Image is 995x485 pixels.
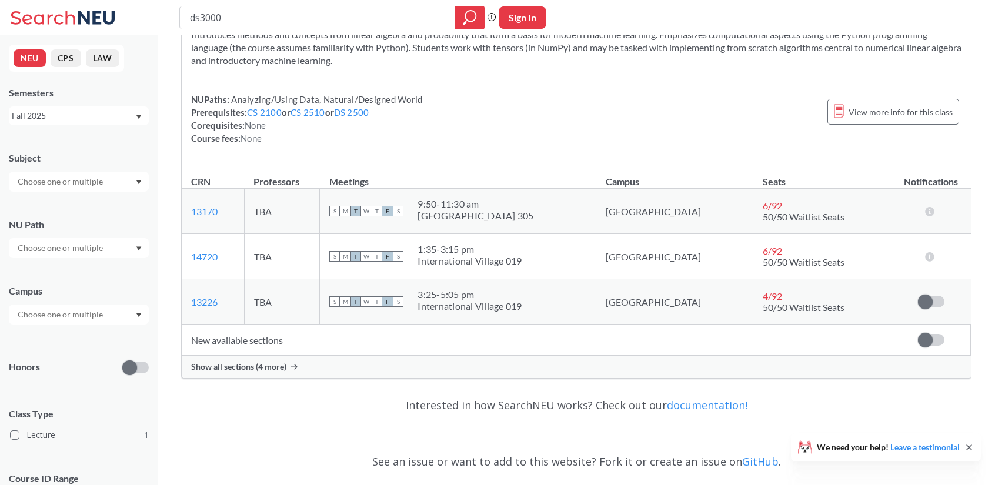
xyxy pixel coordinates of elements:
div: CRN [191,175,211,188]
div: NU Path [9,218,149,231]
a: CS 2100 [247,107,282,118]
span: 50/50 Waitlist Seats [763,302,844,313]
svg: Dropdown arrow [136,180,142,185]
div: Subject [9,152,149,165]
span: T [350,251,361,262]
div: [GEOGRAPHIC_DATA] 305 [418,210,533,222]
span: S [329,251,340,262]
button: LAW [86,49,119,67]
div: Interested in how SearchNEU works? Check out our [181,388,971,422]
span: T [372,251,382,262]
span: M [340,251,350,262]
span: S [393,251,403,262]
span: T [372,296,382,307]
span: S [329,296,340,307]
span: S [393,206,403,216]
div: See an issue or want to add to this website? Fork it or create an issue on . [181,444,971,479]
div: magnifying glass [455,6,485,29]
th: Professors [244,163,320,189]
td: TBA [244,279,320,325]
div: Fall 2025Dropdown arrow [9,106,149,125]
a: Leave a testimonial [890,442,960,452]
span: F [382,296,393,307]
span: Show all sections (4 more) [191,362,286,372]
td: TBA [244,189,320,234]
a: 13226 [191,296,218,307]
td: [GEOGRAPHIC_DATA] [596,189,753,234]
div: Fall 2025 [12,109,135,122]
svg: magnifying glass [463,9,477,26]
th: Campus [596,163,753,189]
span: S [329,206,340,216]
input: Choose one or multiple [12,241,111,255]
div: 3:25 - 5:05 pm [418,289,522,300]
span: T [372,206,382,216]
span: View more info for this class [849,105,953,119]
label: Lecture [10,427,149,443]
td: New available sections [182,325,892,356]
span: Class Type [9,407,149,420]
span: M [340,206,350,216]
p: Honors [9,360,40,374]
svg: Dropdown arrow [136,115,142,119]
span: W [361,296,372,307]
div: Dropdown arrow [9,305,149,325]
span: 50/50 Waitlist Seats [763,256,844,267]
span: 1 [144,429,149,441]
div: Campus [9,285,149,297]
span: M [340,296,350,307]
button: NEU [14,49,46,67]
button: Sign In [499,6,546,29]
a: 13170 [191,206,218,217]
div: Dropdown arrow [9,172,149,192]
td: TBA [244,234,320,279]
span: 6 / 92 [763,200,782,211]
span: 4 / 92 [763,290,782,302]
span: W [361,251,372,262]
th: Seats [753,163,892,189]
input: Class, professor, course number, "phrase" [189,8,447,28]
span: 50/50 Waitlist Seats [763,211,844,222]
section: Introduces methods and concepts from linear algebra and probability that form a basis for modern ... [191,28,961,67]
a: 14720 [191,251,218,262]
span: T [350,296,361,307]
a: DS 2500 [334,107,369,118]
span: F [382,251,393,262]
a: GitHub [742,454,779,469]
span: Analyzing/Using Data, Natural/Designed World [229,94,422,105]
div: International Village 019 [418,300,522,312]
span: None [241,133,262,143]
span: W [361,206,372,216]
div: Semesters [9,86,149,99]
td: [GEOGRAPHIC_DATA] [596,279,753,325]
span: S [393,296,403,307]
div: NUPaths: Prerequisites: or or Corequisites: Course fees: [191,93,422,145]
button: CPS [51,49,81,67]
svg: Dropdown arrow [136,246,142,251]
th: Notifications [892,163,970,189]
span: F [382,206,393,216]
input: Choose one or multiple [12,307,111,322]
div: 1:35 - 3:15 pm [418,243,522,255]
div: Dropdown arrow [9,238,149,258]
svg: Dropdown arrow [136,313,142,317]
span: We need your help! [817,443,960,451]
a: CS 2510 [291,107,325,118]
div: Show all sections (4 more) [182,356,971,378]
span: 6 / 92 [763,245,782,256]
th: Meetings [320,163,596,189]
span: None [245,120,266,131]
div: 9:50 - 11:30 am [418,198,533,210]
a: documentation! [667,398,747,412]
div: International Village 019 [418,255,522,267]
span: T [350,206,361,216]
input: Choose one or multiple [12,175,111,189]
td: [GEOGRAPHIC_DATA] [596,234,753,279]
